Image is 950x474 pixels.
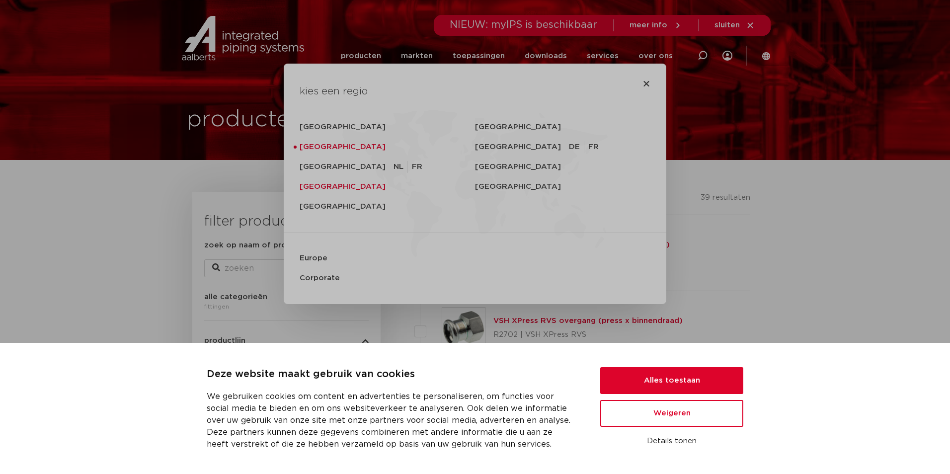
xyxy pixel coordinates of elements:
[300,268,650,288] a: Corporate
[588,141,603,153] a: FR
[475,177,650,197] a: [GEOGRAPHIC_DATA]
[300,137,475,157] a: [GEOGRAPHIC_DATA]
[569,137,607,157] ul: [GEOGRAPHIC_DATA]
[475,117,650,137] a: [GEOGRAPHIC_DATA]
[642,79,650,87] a: Close
[475,137,569,157] a: [GEOGRAPHIC_DATA]
[394,157,422,177] ul: [GEOGRAPHIC_DATA]
[569,141,584,153] a: DE
[207,391,576,450] p: We gebruiken cookies om content en advertenties te personaliseren, om functies voor social media ...
[300,197,475,217] a: [GEOGRAPHIC_DATA]
[300,177,475,197] a: [GEOGRAPHIC_DATA]
[394,161,408,173] a: NL
[475,157,650,177] a: [GEOGRAPHIC_DATA]
[300,83,650,99] h4: kies een regio
[600,433,743,450] button: Details tonen
[600,367,743,394] button: Alles toestaan
[300,157,394,177] a: [GEOGRAPHIC_DATA]
[207,367,576,383] p: Deze website maakt gebruik van cookies
[600,400,743,427] button: Weigeren
[412,161,422,173] a: FR
[300,117,475,137] a: [GEOGRAPHIC_DATA]
[300,248,650,268] a: Europe
[300,117,650,288] nav: Menu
